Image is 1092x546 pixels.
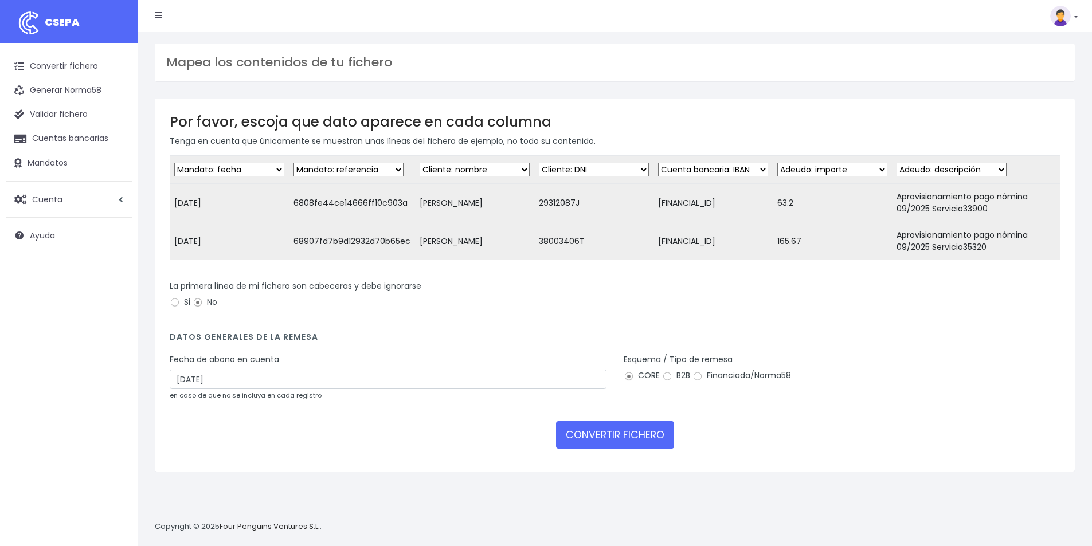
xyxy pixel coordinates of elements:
[892,222,1060,261] td: Aprovisionamiento pago nómina 09/2025 Servicio35320
[534,222,653,261] td: 38003406T
[6,187,132,211] a: Cuenta
[624,370,660,382] label: CORE
[773,222,892,261] td: 165.67
[556,421,674,449] button: CONVERTIR FICHERO
[32,193,62,205] span: Cuenta
[170,135,1060,147] p: Tenga en cuenta que únicamente se muestran unas líneas del fichero de ejemplo, no todo su contenido.
[662,370,690,382] label: B2B
[6,54,132,78] a: Convertir fichero
[170,296,190,308] label: Si
[653,222,773,261] td: [FINANCIAL_ID]
[534,184,653,222] td: 29312087J
[170,332,1060,348] h4: Datos generales de la remesa
[6,103,132,127] a: Validar fichero
[170,113,1060,130] h3: Por favor, escoja que dato aparece en cada columna
[6,127,132,151] a: Cuentas bancarias
[45,15,80,29] span: CSEPA
[415,184,534,222] td: [PERSON_NAME]
[653,184,773,222] td: [FINANCIAL_ID]
[6,151,132,175] a: Mandatos
[6,223,132,248] a: Ayuda
[170,353,279,366] label: Fecha de abono en cuenta
[170,391,322,400] small: en caso de que no se incluya en cada registro
[170,280,421,292] label: La primera línea de mi fichero son cabeceras y debe ignorarse
[624,353,733,366] label: Esquema / Tipo de remesa
[30,230,55,241] span: Ayuda
[692,370,791,382] label: Financiada/Norma58
[289,184,415,222] td: 6808fe44ce14666ff10c903a
[14,9,43,37] img: logo
[1050,6,1071,26] img: profile
[892,184,1060,222] td: Aprovisionamiento pago nómina 09/2025 Servicio33900
[193,296,217,308] label: No
[170,184,289,222] td: [DATE]
[170,222,289,261] td: [DATE]
[773,184,892,222] td: 63.2
[415,222,534,261] td: [PERSON_NAME]
[6,78,132,103] a: Generar Norma58
[166,55,1063,70] h3: Mapea los contenidos de tu fichero
[220,521,320,532] a: Four Penguins Ventures S.L.
[289,222,415,261] td: 68907fd7b9d12932d70b65ec
[155,521,322,533] p: Copyright © 2025 .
